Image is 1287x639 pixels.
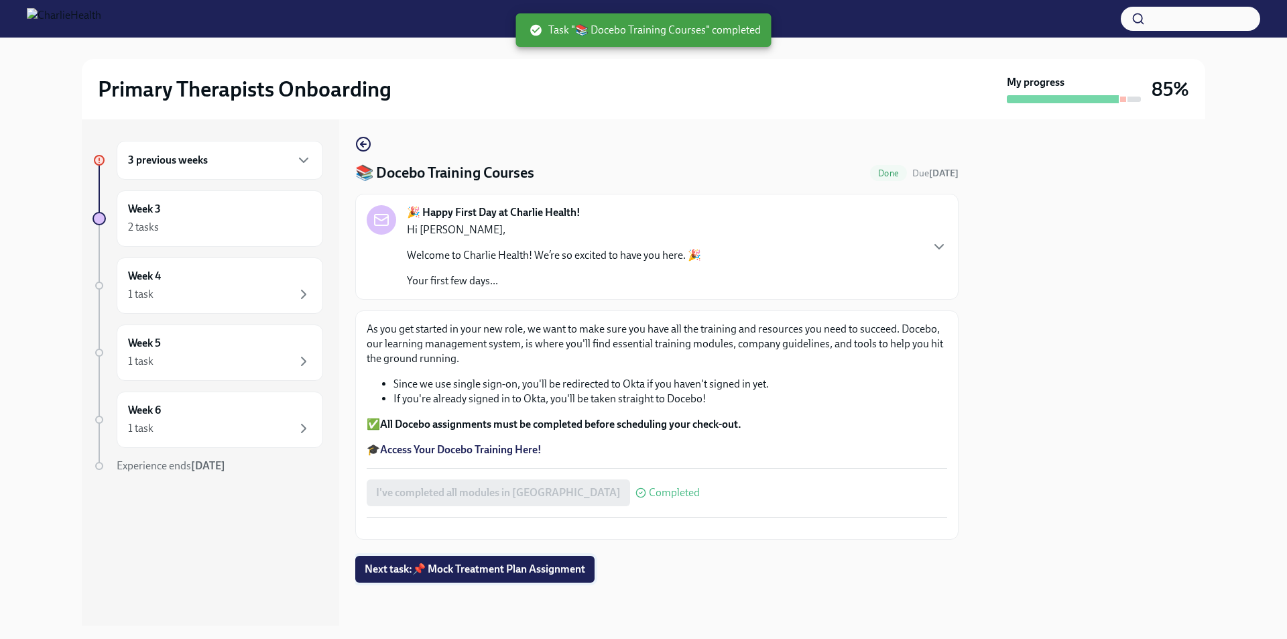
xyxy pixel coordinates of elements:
[367,322,947,366] p: As you get started in your new role, we want to make sure you have all the training and resources...
[407,205,580,220] strong: 🎉 Happy First Day at Charlie Health!
[128,269,161,284] h6: Week 4
[93,190,323,247] a: Week 32 tasks
[367,417,947,432] p: ✅
[128,421,154,436] div: 1 task
[407,223,701,237] p: Hi [PERSON_NAME],
[1152,77,1189,101] h3: 85%
[128,202,161,217] h6: Week 3
[355,163,534,183] h4: 📚 Docebo Training Courses
[912,167,959,180] span: August 12th, 2025 10:00
[365,563,585,576] span: Next task : 📌 Mock Treatment Plan Assignment
[355,556,595,583] button: Next task:📌 Mock Treatment Plan Assignment
[128,403,161,418] h6: Week 6
[367,443,947,457] p: 🎓
[128,354,154,369] div: 1 task
[93,325,323,381] a: Week 51 task
[128,220,159,235] div: 2 tasks
[407,248,701,263] p: Welcome to Charlie Health! We’re so excited to have you here. 🎉
[912,168,959,179] span: Due
[929,168,959,179] strong: [DATE]
[407,274,701,288] p: Your first few days...
[128,153,208,168] h6: 3 previous weeks
[128,336,161,351] h6: Week 5
[649,487,700,498] span: Completed
[117,141,323,180] div: 3 previous weeks
[393,377,947,392] li: Since we use single sign-on, you'll be redirected to Okta if you haven't signed in yet.
[380,443,542,456] a: Access Your Docebo Training Here!
[27,8,101,30] img: CharlieHealth
[93,392,323,448] a: Week 61 task
[128,287,154,302] div: 1 task
[1007,75,1064,90] strong: My progress
[530,23,761,38] span: Task "📚 Docebo Training Courses" completed
[191,459,225,472] strong: [DATE]
[117,459,225,472] span: Experience ends
[870,168,907,178] span: Done
[93,257,323,314] a: Week 41 task
[393,392,947,406] li: If you're already signed in to Okta, you'll be taken straight to Docebo!
[380,418,741,430] strong: All Docebo assignments must be completed before scheduling your check-out.
[98,76,391,103] h2: Primary Therapists Onboarding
